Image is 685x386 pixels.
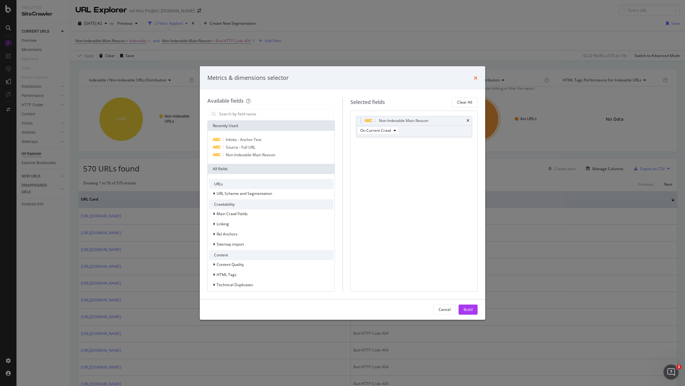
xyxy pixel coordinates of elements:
span: Rel Anchors [217,231,238,237]
iframe: Intercom live chat [663,364,679,380]
button: Clear All [452,97,478,107]
div: Selected fields [350,99,385,106]
span: Main Crawl Fields [217,211,248,216]
span: On Current Crawl [360,128,391,133]
button: On Current Crawl [357,127,399,134]
div: Crawlability [209,199,333,209]
div: Recently Used [208,121,335,131]
span: URL Scheme and Segmentation [217,191,272,196]
div: times [474,74,478,82]
div: Clear All [457,100,472,105]
div: All fields [208,164,335,174]
div: Available fields [207,97,244,104]
div: Build [464,307,473,312]
span: Non-Indexable Main Reason [226,152,275,158]
button: Cancel [433,305,456,315]
div: Content [209,250,333,260]
div: Metrics & dimensions selector [207,74,289,82]
span: Source - Full URL [226,145,255,150]
div: Non-Indexable Main Reason [379,118,428,124]
input: Search by field name [219,109,333,119]
div: URLs [209,179,333,189]
span: HTML Tags [217,272,237,277]
div: Cancel [439,307,451,312]
button: Build [459,305,478,315]
span: 1 [676,364,682,370]
div: Non-Indexable Main ReasontimesOn Current Crawl [356,116,473,137]
span: Technical Duplicates [217,282,253,287]
span: Linking [217,221,229,227]
span: Inlinks - Anchor Text [226,137,261,142]
span: Content Quality [217,262,244,267]
div: modal [200,66,485,320]
span: Sitemap import [217,241,244,247]
div: times [466,119,469,123]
